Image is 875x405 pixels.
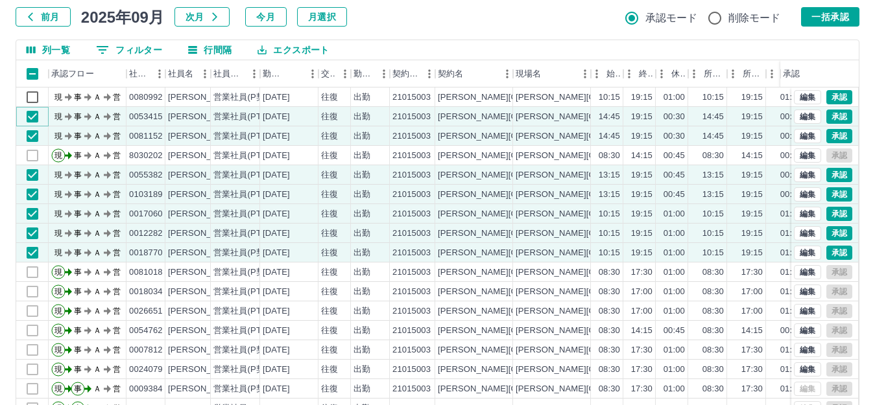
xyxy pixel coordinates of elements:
[54,93,62,102] text: 現
[213,286,282,298] div: 営業社員(PT契約)
[321,91,338,104] div: 往復
[129,111,163,123] div: 0053415
[741,150,763,162] div: 14:15
[213,150,282,162] div: 営業社員(PT契約)
[656,60,688,87] div: 休憩
[392,189,431,201] div: 21015003
[497,64,517,84] button: メニュー
[780,169,802,181] div: 00:45
[702,266,724,279] div: 08:30
[321,266,338,279] div: 往復
[168,247,239,259] div: [PERSON_NAME]
[631,130,653,143] div: 19:15
[129,91,163,104] div: 0080992
[599,150,620,162] div: 08:30
[168,286,239,298] div: [PERSON_NAME]
[631,266,653,279] div: 17:30
[213,130,282,143] div: 営業社員(PT契約)
[438,91,598,104] div: [PERSON_NAME][GEOGRAPHIC_DATA]
[351,60,390,87] div: 勤務区分
[213,305,282,318] div: 営業社員(PT契約)
[129,305,163,318] div: 0026651
[93,93,101,102] text: Ａ
[780,286,802,298] div: 01:00
[438,266,598,279] div: [PERSON_NAME][GEOGRAPHIC_DATA]
[702,189,724,201] div: 13:15
[93,170,101,179] text: Ａ
[263,305,290,318] div: [DATE]
[688,60,727,87] div: 所定開始
[354,111,370,123] div: 出勤
[321,286,338,298] div: 往復
[74,209,82,218] text: 事
[664,227,685,240] div: 01:00
[263,111,290,123] div: [DATE]
[438,150,598,162] div: [PERSON_NAME][GEOGRAPHIC_DATA]
[51,60,94,87] div: 承認フロー
[74,287,82,296] text: 事
[213,91,276,104] div: 営業社員(P契約)
[631,189,653,201] div: 19:15
[513,60,591,87] div: 現場名
[516,150,747,162] div: [PERSON_NAME][GEOGRAPHIC_DATA][PERSON_NAME]
[599,189,620,201] div: 13:15
[438,286,598,298] div: [PERSON_NAME][GEOGRAPHIC_DATA]
[129,247,163,259] div: 0018770
[599,130,620,143] div: 14:45
[639,60,653,87] div: 終業
[54,190,62,199] text: 現
[741,91,763,104] div: 19:15
[794,168,821,182] button: 編集
[516,111,747,123] div: [PERSON_NAME][GEOGRAPHIC_DATA][PERSON_NAME]
[113,229,121,238] text: 営
[392,305,431,318] div: 21015003
[664,111,685,123] div: 00:30
[631,91,653,104] div: 19:15
[599,91,620,104] div: 10:15
[93,190,101,199] text: Ａ
[631,111,653,123] div: 19:15
[126,60,165,87] div: 社員番号
[54,209,62,218] text: 現
[392,286,431,298] div: 21015003
[794,207,821,221] button: 編集
[354,266,370,279] div: 出勤
[631,169,653,181] div: 19:15
[354,130,370,143] div: 出勤
[664,169,685,181] div: 00:45
[93,132,101,141] text: Ａ
[702,130,724,143] div: 14:45
[263,208,290,220] div: [DATE]
[702,150,724,162] div: 08:30
[645,10,698,26] span: 承認モード
[392,150,431,162] div: 21015003
[664,247,685,259] div: 01:00
[794,246,821,260] button: 編集
[150,64,169,84] button: メニュー
[727,60,766,87] div: 所定終業
[631,247,653,259] div: 19:15
[129,189,163,201] div: 0103189
[780,247,802,259] div: 01:00
[213,208,282,220] div: 営業社員(PT契約)
[702,227,724,240] div: 10:15
[354,189,370,201] div: 出勤
[74,132,82,141] text: 事
[631,150,653,162] div: 14:15
[392,227,431,240] div: 21015003
[741,189,763,201] div: 19:15
[392,130,431,143] div: 21015003
[213,169,282,181] div: 営業社員(PT契約)
[420,64,439,84] button: メニュー
[516,247,747,259] div: [PERSON_NAME][GEOGRAPHIC_DATA][PERSON_NAME]
[702,286,724,298] div: 08:30
[247,40,339,60] button: エクスポート
[671,60,686,87] div: 休憩
[516,266,747,279] div: [PERSON_NAME][GEOGRAPHIC_DATA][PERSON_NAME]
[623,60,656,87] div: 終業
[438,247,598,259] div: [PERSON_NAME][GEOGRAPHIC_DATA]
[826,187,852,202] button: 承認
[741,130,763,143] div: 19:15
[780,189,802,201] div: 00:45
[74,151,82,160] text: 事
